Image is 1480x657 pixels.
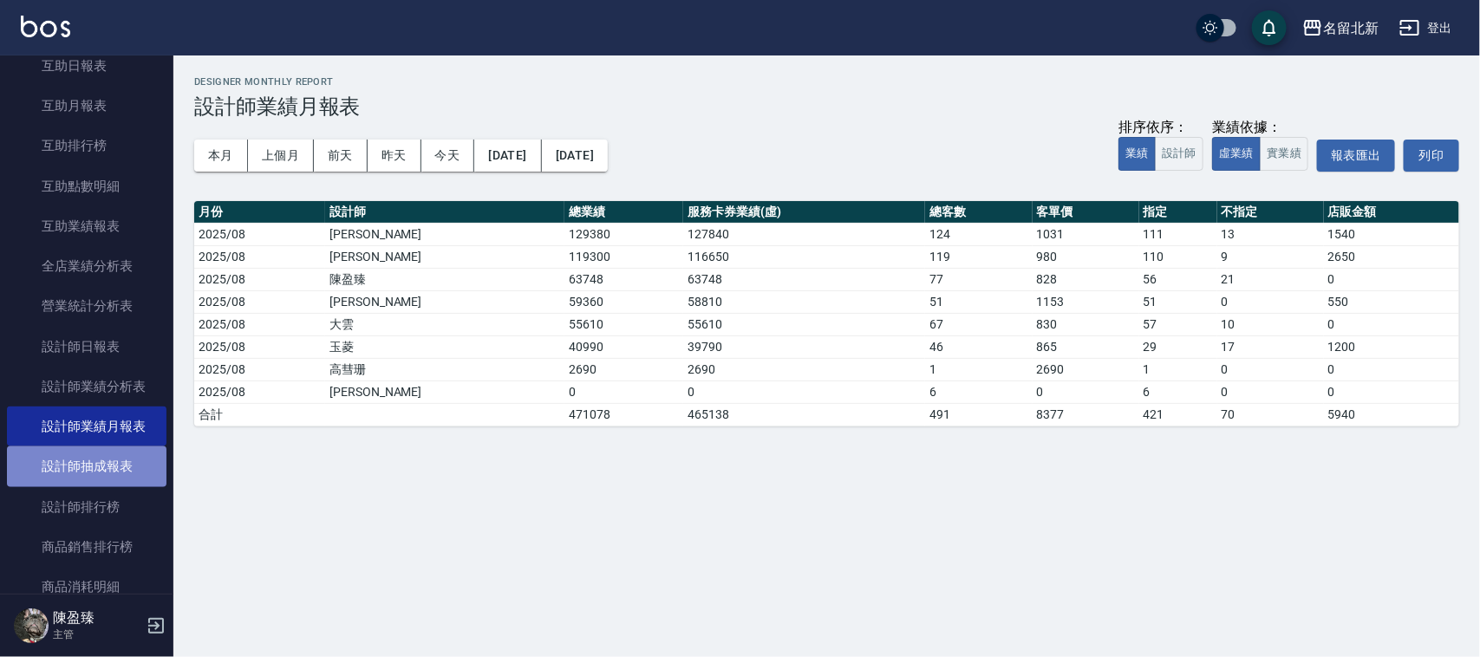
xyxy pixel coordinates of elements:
td: [PERSON_NAME] [325,290,564,313]
td: 59360 [564,290,683,313]
button: 今天 [421,140,475,172]
td: 高彗珊 [325,358,564,381]
td: 2690 [1033,358,1139,381]
td: 17 [1217,335,1324,358]
td: 2025/08 [194,313,325,335]
button: save [1252,10,1287,45]
td: 2690 [564,358,683,381]
td: 5940 [1324,403,1459,426]
td: 6 [925,381,1032,403]
a: 互助點數明細 [7,166,166,206]
td: 2025/08 [194,245,325,268]
td: 491 [925,403,1032,426]
button: 設計師 [1155,137,1203,171]
div: 排序依序： [1118,119,1203,137]
td: 0 [1217,381,1324,403]
td: 0 [1324,381,1459,403]
td: 2025/08 [194,268,325,290]
td: [PERSON_NAME] [325,245,564,268]
button: 名留北新 [1295,10,1385,46]
td: 2025/08 [194,381,325,403]
button: 昨天 [368,140,421,172]
button: [DATE] [474,140,541,172]
a: 營業統計分析表 [7,286,166,326]
h5: 陳盈臻 [53,609,141,627]
td: [PERSON_NAME] [325,223,564,245]
button: 上個月 [248,140,314,172]
h3: 設計師業績月報表 [194,94,1459,119]
td: 0 [683,381,925,403]
td: 合計 [194,403,325,426]
td: 21 [1217,268,1324,290]
a: 全店業績分析表 [7,246,166,286]
td: 玉菱 [325,335,564,358]
td: 830 [1033,313,1139,335]
td: 58810 [683,290,925,313]
a: 設計師業績分析表 [7,367,166,407]
td: 77 [925,268,1032,290]
td: 39790 [683,335,925,358]
td: 67 [925,313,1032,335]
table: a dense table [194,201,1459,426]
td: 13 [1217,223,1324,245]
p: 主管 [53,627,141,642]
td: 550 [1324,290,1459,313]
td: 1200 [1324,335,1459,358]
img: Person [14,608,49,643]
td: 111 [1139,223,1217,245]
th: 總業績 [564,201,683,224]
td: 55610 [683,313,925,335]
button: 前天 [314,140,368,172]
td: 2025/08 [194,335,325,358]
td: 0 [1217,358,1324,381]
td: 421 [1139,403,1217,426]
td: 119 [925,245,1032,268]
td: 0 [1324,313,1459,335]
button: 列印 [1404,140,1459,172]
td: 0 [1033,381,1139,403]
th: 總客數 [925,201,1032,224]
th: 不指定 [1217,201,1324,224]
button: 報表匯出 [1317,140,1395,172]
th: 店販金額 [1324,201,1459,224]
td: 471078 [564,403,683,426]
a: 商品銷售排行榜 [7,527,166,567]
button: 本月 [194,140,248,172]
h2: Designer Monthly Report [194,76,1459,88]
button: 業績 [1118,137,1156,171]
a: 設計師抽成報表 [7,446,166,486]
td: [PERSON_NAME] [325,381,564,403]
td: 2650 [1324,245,1459,268]
td: 1540 [1324,223,1459,245]
td: 2025/08 [194,223,325,245]
td: 大雲 [325,313,564,335]
td: 116650 [683,245,925,268]
td: 110 [1139,245,1217,268]
a: 互助排行榜 [7,126,166,166]
td: 828 [1033,268,1139,290]
td: 0 [1324,358,1459,381]
td: 980 [1033,245,1139,268]
th: 設計師 [325,201,564,224]
td: 2690 [683,358,925,381]
td: 10 [1217,313,1324,335]
a: 設計師業績月報表 [7,407,166,446]
a: 互助月報表 [7,86,166,126]
td: 63748 [564,268,683,290]
td: 2025/08 [194,290,325,313]
th: 指定 [1139,201,1217,224]
td: 6 [1139,381,1217,403]
a: 互助日報表 [7,46,166,86]
td: 865 [1033,335,1139,358]
a: 設計師排行榜 [7,487,166,527]
td: 129380 [564,223,683,245]
td: 0 [1217,290,1324,313]
td: 46 [925,335,1032,358]
td: 56 [1139,268,1217,290]
td: 124 [925,223,1032,245]
td: 127840 [683,223,925,245]
td: 8377 [1033,403,1139,426]
td: 70 [1217,403,1324,426]
td: 陳盈臻 [325,268,564,290]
